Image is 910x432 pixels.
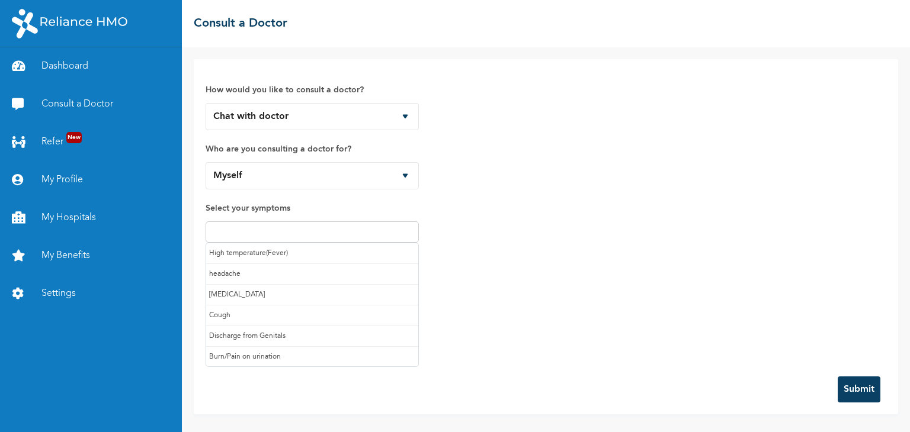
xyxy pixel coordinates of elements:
[209,246,415,260] p: High temperature(Fever)
[209,267,415,281] p: headache
[12,9,127,38] img: RelianceHMO's Logo
[209,329,415,343] p: Discharge from Genitals
[209,308,415,323] p: Cough
[194,15,287,33] h2: Consult a Doctor
[209,288,415,302] p: [MEDICAL_DATA]
[209,350,415,364] p: Burn/Pain on urination
[838,376,880,402] button: Submit
[66,132,82,143] span: New
[206,142,419,156] label: Who are you consulting a doctor for?
[206,83,419,97] label: How would you like to consult a doctor?
[206,201,419,215] label: Select your symptoms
